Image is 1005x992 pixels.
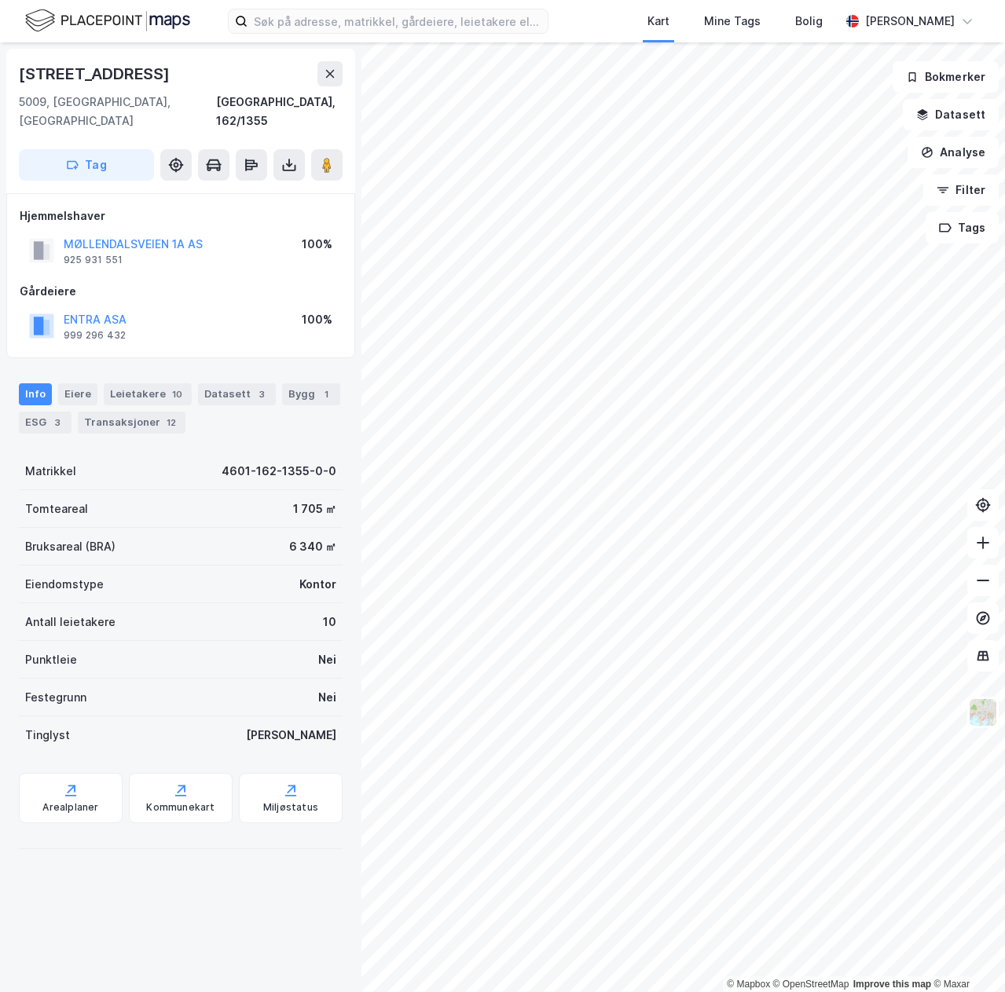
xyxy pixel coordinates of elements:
[302,310,332,329] div: 100%
[104,383,192,405] div: Leietakere
[25,650,77,669] div: Punktleie
[64,329,126,342] div: 999 296 432
[853,979,931,990] a: Improve this map
[926,917,1005,992] div: Kontrollprogram for chat
[25,613,116,631] div: Antall leietakere
[169,386,185,402] div: 10
[318,650,336,669] div: Nei
[282,383,340,405] div: Bygg
[926,212,999,243] button: Tags
[865,12,955,31] div: [PERSON_NAME]
[25,537,116,556] div: Bruksareal (BRA)
[58,383,97,405] div: Eiere
[146,801,215,814] div: Kommunekart
[19,93,216,130] div: 5009, [GEOGRAPHIC_DATA], [GEOGRAPHIC_DATA]
[318,386,334,402] div: 1
[42,801,98,814] div: Arealplaner
[163,415,179,430] div: 12
[19,61,173,86] div: [STREET_ADDRESS]
[246,726,336,745] div: [PERSON_NAME]
[19,383,52,405] div: Info
[216,93,343,130] div: [GEOGRAPHIC_DATA], 162/1355
[254,386,270,402] div: 3
[64,254,123,266] div: 925 931 551
[926,917,1005,992] iframe: Chat Widget
[795,12,823,31] div: Bolig
[20,207,342,225] div: Hjemmelshaver
[773,979,849,990] a: OpenStreetMap
[727,979,770,990] a: Mapbox
[704,12,761,31] div: Mine Tags
[50,415,65,430] div: 3
[25,575,104,594] div: Eiendomstype
[198,383,276,405] div: Datasett
[289,537,336,556] div: 6 340 ㎡
[893,61,999,93] button: Bokmerker
[908,137,999,168] button: Analyse
[19,149,154,181] button: Tag
[25,726,70,745] div: Tinglyst
[19,412,72,434] div: ESG
[78,412,185,434] div: Transaksjoner
[318,688,336,707] div: Nei
[923,174,999,206] button: Filter
[263,801,318,814] div: Miljøstatus
[248,9,548,33] input: Søk på adresse, matrikkel, gårdeiere, leietakere eller personer
[299,575,336,594] div: Kontor
[25,7,190,35] img: logo.f888ab2527a4732fd821a326f86c7f29.svg
[903,99,999,130] button: Datasett
[968,697,998,727] img: Z
[293,500,336,518] div: 1 705 ㎡
[302,235,332,254] div: 100%
[222,462,336,481] div: 4601-162-1355-0-0
[25,462,76,481] div: Matrikkel
[25,500,88,518] div: Tomteareal
[20,282,342,301] div: Gårdeiere
[25,688,86,707] div: Festegrunn
[647,12,669,31] div: Kart
[323,613,336,631] div: 10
